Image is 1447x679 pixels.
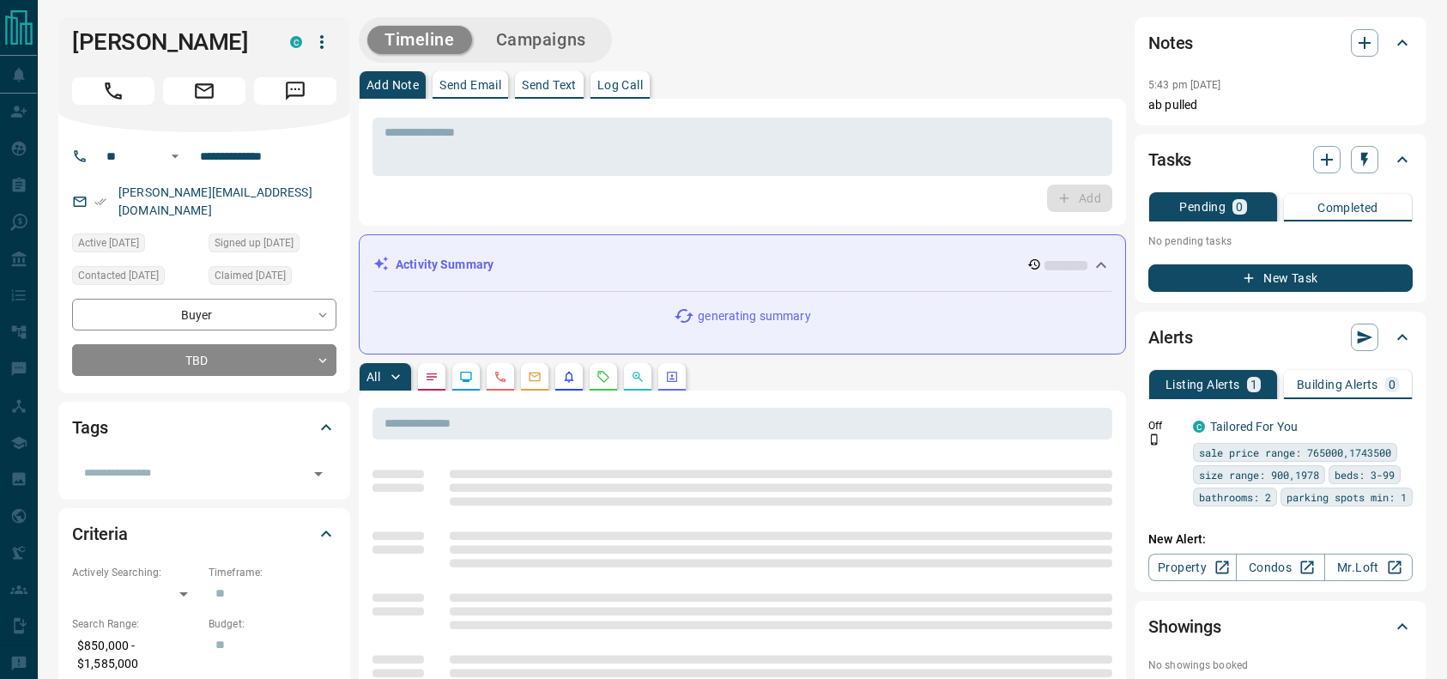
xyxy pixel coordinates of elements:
span: Claimed [DATE] [215,267,286,284]
button: New Task [1148,264,1413,292]
span: Signed up [DATE] [215,234,294,252]
p: ab pulled [1148,96,1413,114]
p: Actively Searching: [72,565,200,580]
p: Completed [1317,202,1378,214]
p: Search Range: [72,616,200,632]
p: New Alert: [1148,530,1413,549]
span: Email [163,77,245,105]
div: Alerts [1148,317,1413,358]
svg: Emails [528,370,542,384]
p: Log Call [597,79,643,91]
svg: Push Notification Only [1148,433,1160,446]
svg: Notes [425,370,439,384]
p: Off [1148,418,1183,433]
button: Open [165,146,185,167]
a: Condos [1236,554,1324,581]
p: 1 [1250,379,1257,391]
p: generating summary [698,307,810,325]
span: Call [72,77,154,105]
h2: Notes [1148,29,1193,57]
div: Activity Summary [373,249,1111,281]
div: Criteria [72,513,336,555]
svg: Listing Alerts [562,370,576,384]
h2: Showings [1148,613,1221,640]
div: Tasks [1148,139,1413,180]
span: bathrooms: 2 [1199,488,1271,506]
svg: Requests [596,370,610,384]
div: condos.ca [290,36,302,48]
div: Showings [1148,606,1413,647]
span: Contacted [DATE] [78,267,159,284]
span: sale price range: 765000,1743500 [1199,444,1391,461]
button: Open [306,462,330,486]
p: Budget: [209,616,336,632]
div: Notes [1148,22,1413,64]
svg: Calls [493,370,507,384]
span: parking spots min: 1 [1287,488,1407,506]
p: No pending tasks [1148,228,1413,254]
div: Sat Aug 09 2025 [72,233,200,258]
svg: Opportunities [631,370,645,384]
div: Buyer [72,299,336,330]
h2: Tags [72,414,107,441]
div: condos.ca [1193,421,1205,433]
h2: Criteria [72,520,128,548]
p: Building Alerts [1297,379,1378,391]
p: $850,000 - $1,585,000 [72,632,200,678]
p: Send Text [522,79,577,91]
svg: Email Verified [94,196,106,208]
a: Tailored For You [1210,420,1298,433]
span: beds: 3-99 [1335,466,1395,483]
h2: Tasks [1148,146,1191,173]
p: All [366,371,380,383]
div: Sat Aug 09 2025 [72,266,200,290]
p: 0 [1236,201,1243,213]
p: No showings booked [1148,658,1413,673]
h2: Alerts [1148,324,1193,351]
p: Add Note [366,79,419,91]
span: size range: 900,1978 [1199,466,1319,483]
div: Tags [72,407,336,448]
svg: Agent Actions [665,370,679,384]
div: TBD [72,344,336,376]
p: Timeframe: [209,565,336,580]
a: Property [1148,554,1237,581]
p: Listing Alerts [1165,379,1240,391]
p: Send Email [439,79,501,91]
svg: Lead Browsing Activity [459,370,473,384]
div: Sat Aug 09 2025 [209,266,336,290]
span: Message [254,77,336,105]
button: Campaigns [479,26,603,54]
div: Sat Aug 09 2025 [209,233,336,258]
a: Mr.Loft [1324,554,1413,581]
button: Timeline [367,26,472,54]
h1: [PERSON_NAME] [72,28,264,56]
p: 0 [1389,379,1396,391]
p: Activity Summary [396,256,493,274]
a: [PERSON_NAME][EMAIL_ADDRESS][DOMAIN_NAME] [118,185,312,217]
p: Pending [1179,201,1226,213]
p: 5:43 pm [DATE] [1148,79,1221,91]
span: Active [DATE] [78,234,139,252]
